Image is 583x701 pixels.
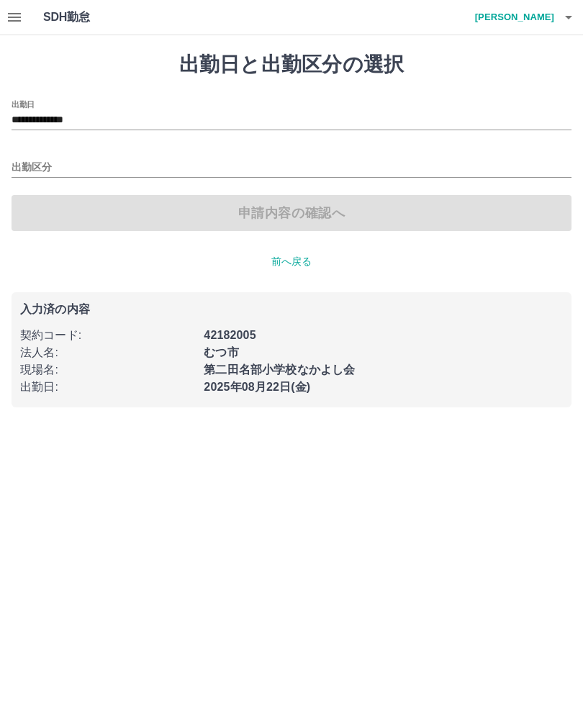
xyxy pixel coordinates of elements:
b: 42182005 [204,329,256,341]
p: 法人名 : [20,344,195,361]
b: 2025年08月22日(金) [204,381,310,393]
label: 出勤日 [12,99,35,109]
h1: 出勤日と出勤区分の選択 [12,53,571,77]
b: 第二田名部小学校なかよし会 [204,363,355,376]
p: 出勤日 : [20,379,195,396]
p: 現場名 : [20,361,195,379]
p: 契約コード : [20,327,195,344]
b: むつ市 [204,346,238,358]
p: 前へ戻る [12,254,571,269]
p: 入力済の内容 [20,304,563,315]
